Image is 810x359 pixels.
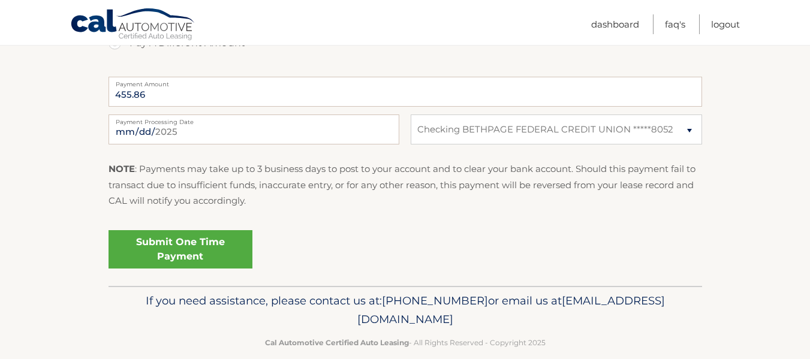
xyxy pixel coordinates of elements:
a: FAQ's [665,14,685,34]
span: [PHONE_NUMBER] [382,294,488,307]
a: Submit One Time Payment [109,230,252,269]
input: Payment Date [109,114,399,144]
label: Payment Processing Date [109,114,399,124]
strong: NOTE [109,163,135,174]
a: Logout [711,14,740,34]
p: - All Rights Reserved - Copyright 2025 [116,336,694,349]
input: Payment Amount [109,77,702,107]
strong: Cal Automotive Certified Auto Leasing [265,338,409,347]
label: Payment Amount [109,77,702,86]
a: Dashboard [591,14,639,34]
p: : Payments may take up to 3 business days to post to your account and to clear your bank account.... [109,161,702,209]
p: If you need assistance, please contact us at: or email us at [116,291,694,330]
a: Cal Automotive [70,8,196,43]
